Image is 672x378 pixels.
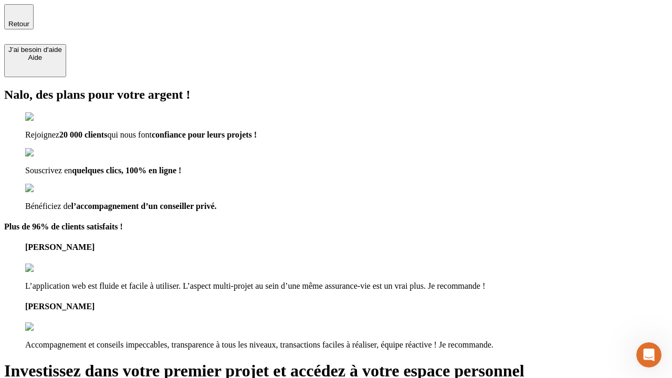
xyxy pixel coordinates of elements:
span: l’accompagnement d’un conseiller privé. [71,202,217,211]
button: Retour [4,4,34,29]
img: checkmark [25,184,70,193]
img: checkmark [25,148,70,157]
span: Rejoignez [25,130,59,139]
div: Aide [8,54,62,61]
p: Accompagnement et conseils impeccables, transparence à tous les niveaux, transactions faciles à r... [25,340,668,350]
h4: [PERSON_NAME] [25,302,668,311]
img: checkmark [25,112,70,122]
img: reviews stars [25,264,77,273]
p: L’application web est fluide et facile à utiliser. L’aspect multi-projet au sein d’une même assur... [25,281,668,291]
span: Souscrivez en [25,166,72,175]
span: confiance pour leurs projets ! [152,130,257,139]
h4: [PERSON_NAME] [25,243,668,252]
span: 20 000 clients [59,130,108,139]
h4: Plus de 96% de clients satisfaits ! [4,222,668,232]
span: Retour [8,20,29,28]
span: Bénéficiez de [25,202,71,211]
button: J’ai besoin d'aideAide [4,44,66,77]
span: qui nous font [107,130,151,139]
h2: Nalo, des plans pour votre argent ! [4,88,668,102]
span: quelques clics, 100% en ligne ! [72,166,181,175]
img: reviews stars [25,322,77,332]
iframe: Intercom live chat [636,342,661,367]
div: J’ai besoin d'aide [8,46,62,54]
